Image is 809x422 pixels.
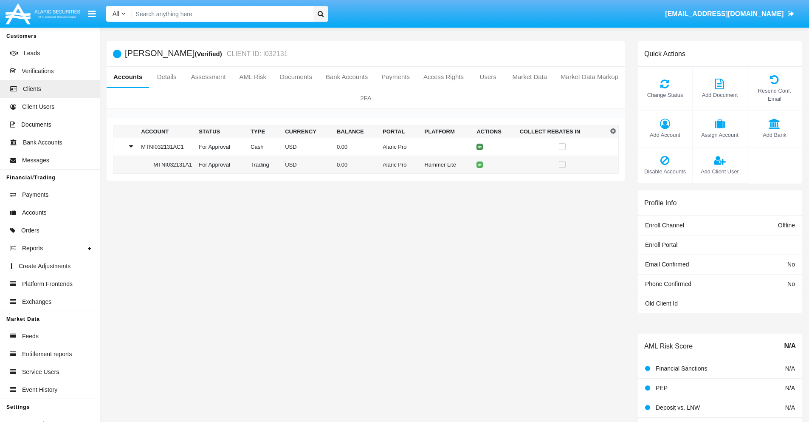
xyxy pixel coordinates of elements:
a: Bank Accounts [319,67,375,87]
td: Alaric Pro [379,138,421,156]
a: Market Data Markup [554,67,625,87]
span: Documents [21,120,51,129]
span: Reports [22,244,43,253]
td: MTNI032131A1 [138,156,195,174]
td: For Approval [195,156,247,174]
small: CLIENT ID: I032131 [225,51,288,57]
td: USD [282,156,333,174]
span: Assign Account [697,131,743,139]
span: Add Client User [697,167,743,176]
a: All [106,9,132,18]
span: Event History [22,385,57,394]
td: USD [282,138,333,156]
span: Verifications [22,67,54,76]
h5: [PERSON_NAME] [125,49,288,59]
a: Assessment [184,67,233,87]
span: Email Confirmed [645,261,689,268]
th: Platform [421,125,473,138]
a: Access Rights [417,67,471,87]
span: Enroll Portal [645,241,677,248]
span: N/A [784,341,796,351]
h6: AML Risk Score [644,342,693,350]
span: All [113,10,119,17]
a: Documents [273,67,319,87]
th: Account [138,125,195,138]
td: Alaric Pro [379,156,421,174]
a: [EMAIL_ADDRESS][DOMAIN_NAME] [661,2,798,26]
span: N/A [785,404,795,411]
span: No [787,280,795,287]
span: Create Adjustments [19,262,70,271]
th: Collect Rebates In [516,125,608,138]
a: Payments [375,67,417,87]
span: Feeds [22,332,39,341]
th: Status [195,125,247,138]
span: Accounts [22,208,47,217]
span: Orders [21,226,39,235]
span: Bank Accounts [23,138,62,147]
span: N/A [785,385,795,391]
span: Phone Confirmed [645,280,691,287]
td: 0.00 [333,156,379,174]
div: (Verified) [194,49,224,59]
td: Trading [247,156,282,174]
span: Entitlement reports [22,350,72,359]
td: 0.00 [333,138,379,156]
a: Market Data [505,67,554,87]
span: Clients [23,85,41,93]
td: For Approval [195,138,247,156]
th: Balance [333,125,379,138]
a: AML Risk [232,67,273,87]
span: PEP [656,385,668,391]
span: No [787,261,795,268]
td: MTNI032131AC1 [138,138,195,156]
span: Add Bank [752,131,798,139]
td: Hammer Lite [421,156,473,174]
th: Currency [282,125,333,138]
a: Users [471,67,505,87]
th: Actions [473,125,516,138]
th: Portal [379,125,421,138]
h6: Profile Info [644,199,677,207]
th: Type [247,125,282,138]
span: [EMAIL_ADDRESS][DOMAIN_NAME] [665,10,784,17]
span: Service Users [22,368,59,377]
span: Payments [22,190,48,199]
a: Details [149,67,184,87]
td: Cash [247,138,282,156]
span: Change Status [642,91,688,99]
h6: Quick Actions [644,50,685,58]
span: N/A [785,365,795,372]
span: Client Users [22,102,54,111]
a: Accounts [107,67,149,87]
input: Search [132,6,310,22]
span: Leads [24,49,40,58]
span: Old Client Id [645,300,678,307]
span: Disable Accounts [642,167,688,176]
span: Financial Sanctions [656,365,707,372]
span: Enroll Channel [645,222,684,229]
a: 2FA [107,88,625,108]
span: Resend Conf. Email [752,87,798,103]
span: Messages [22,156,49,165]
img: Logo image [4,1,82,26]
span: Platform Frontends [22,280,73,289]
span: Add Document [697,91,743,99]
span: Offline [778,222,795,229]
span: Exchanges [22,297,51,306]
span: Deposit vs. LNW [656,404,700,411]
span: Add Account [642,131,688,139]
